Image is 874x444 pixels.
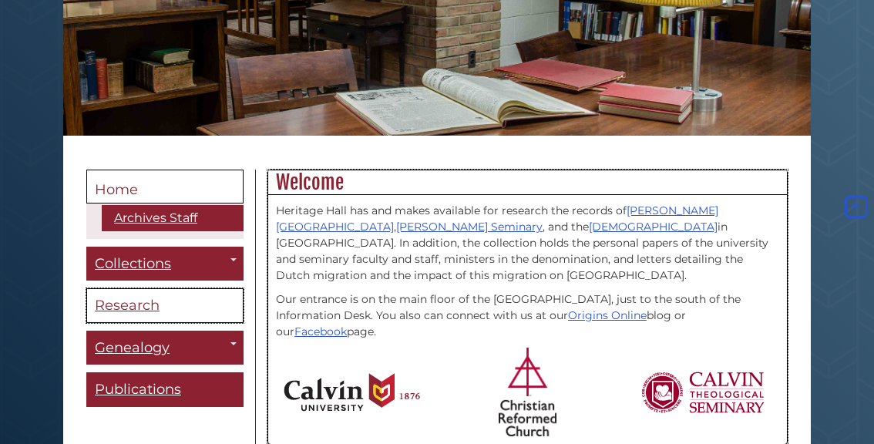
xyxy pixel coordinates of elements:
img: Christian Reformed Church [499,348,556,436]
a: Archives Staff [102,205,244,231]
img: Calvin University [284,373,420,412]
p: Heritage Hall has and makes available for research the records of , , and the in [GEOGRAPHIC_DATA... [276,203,779,284]
a: [PERSON_NAME] Seminary [396,220,543,234]
span: Research [95,297,160,314]
h2: Welcome [268,170,787,195]
img: Calvin Theological Seminary [640,372,765,413]
a: Home [86,170,244,203]
span: Genealogy [95,339,170,356]
span: Publications [95,381,181,398]
span: Home [95,181,138,198]
a: Back to Top [842,200,870,214]
a: Origins Online [568,308,647,322]
a: Genealogy [86,331,244,365]
span: Collections [95,255,171,272]
a: Facebook [294,325,347,338]
a: Collections [86,247,244,281]
a: Publications [86,372,244,407]
p: Our entrance is on the main floor of the [GEOGRAPHIC_DATA], just to the south of the Information ... [276,291,779,340]
a: Research [86,288,244,323]
a: [DEMOGRAPHIC_DATA] [589,220,718,234]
